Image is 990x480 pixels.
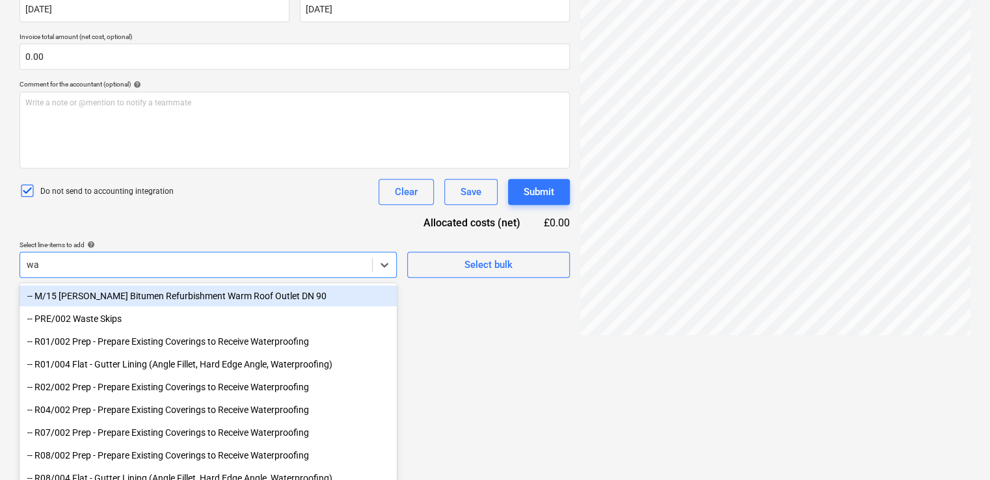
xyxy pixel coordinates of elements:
[464,256,513,273] div: Select bulk
[85,241,95,248] span: help
[20,286,397,306] div: -- M/15 [PERSON_NAME] Bitumen Refurbishment Warm Roof Outlet DN 90
[40,186,174,197] p: Do not send to accounting integration
[20,422,397,443] div: -- R07/002 Prep - Prepare Existing Coverings to Receive Waterproofing
[541,215,570,230] div: £0.00
[407,252,570,278] button: Select bulk
[395,183,418,200] div: Clear
[20,331,397,352] div: -- R01/002 Prep - Prepare Existing Coverings to Receive Waterproofing
[508,179,570,205] button: Submit
[20,354,397,375] div: -- R01/004 Flat - Gutter Lining (Angle Fillet, Hard Edge Angle, Waterproofing)
[20,44,570,70] input: Invoice total amount (net cost, optional)
[131,81,141,88] span: help
[20,241,397,249] div: Select line-items to add
[20,308,397,329] div: -- PRE/002 Waste Skips
[20,445,397,466] div: -- R08/002 Prep - Prepare Existing Coverings to Receive Waterproofing
[20,377,397,397] div: -- R02/002 Prep - Prepare Existing Coverings to Receive Waterproofing
[444,179,498,205] button: Save
[20,33,570,44] p: Invoice total amount (net cost, optional)
[461,183,481,200] div: Save
[20,399,397,420] div: -- R04/002 Prep - Prepare Existing Coverings to Receive Waterproofing
[524,183,554,200] div: Submit
[20,80,570,88] div: Comment for the accountant (optional)
[20,286,397,306] div: -- M/15 Bauder Bitumen Refurbishment Warm Roof Outlet DN 90
[379,179,434,205] button: Clear
[401,215,541,230] div: Allocated costs (net)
